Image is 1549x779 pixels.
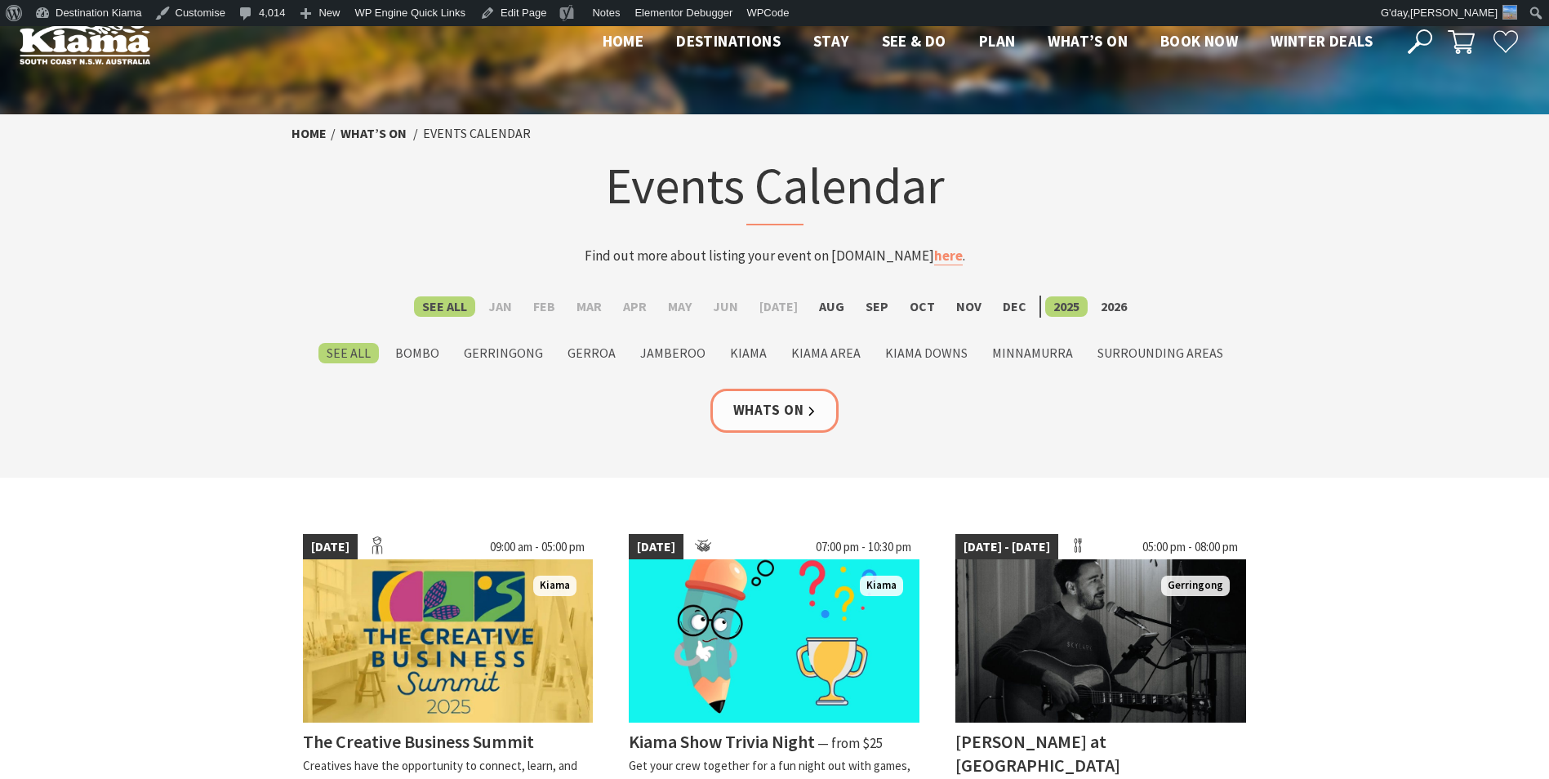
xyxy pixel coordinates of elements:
label: Sep [857,296,897,317]
span: 07:00 pm - 10:30 pm [808,534,919,560]
a: What’s On [341,125,407,142]
label: Kiama [722,343,775,363]
span: See & Do [882,31,946,51]
span: 09:00 am - 05:00 pm [482,534,593,560]
label: See All [318,343,379,363]
label: May [660,296,700,317]
span: What’s On [1048,31,1128,51]
span: [DATE] - [DATE] [955,534,1058,560]
label: Kiama Area [783,343,869,363]
a: Home [292,125,327,142]
span: Kiama [860,576,903,596]
label: Jan [480,296,520,317]
label: See All [414,296,475,317]
h4: Kiama Show Trivia Night [629,730,815,753]
label: Jun [705,296,746,317]
label: Mar [568,296,610,317]
label: Nov [948,296,990,317]
img: trivia night [629,559,919,723]
span: [DATE] [629,534,683,560]
li: Events Calendar [423,123,531,145]
h1: Events Calendar [455,153,1095,225]
img: Matt Dundas [955,559,1246,723]
label: Gerroa [559,343,624,363]
label: Minnamurra [984,343,1081,363]
label: Feb [525,296,563,317]
a: Whats On [710,389,839,432]
label: Dec [995,296,1035,317]
span: Kiama [533,576,576,596]
span: Stay [813,31,849,51]
span: [PERSON_NAME] [1410,7,1498,19]
img: Kiama Logo [20,20,150,65]
label: Gerringong [456,343,551,363]
span: Destinations [676,31,781,51]
span: [DATE] [303,534,358,560]
label: Oct [901,296,943,317]
nav: Main Menu [586,29,1389,56]
h4: [PERSON_NAME] at [GEOGRAPHIC_DATA] [955,730,1120,777]
img: 3-150x150.jpg [1502,5,1517,20]
span: Book now [1160,31,1238,51]
span: Plan [979,31,1016,51]
span: Home [603,31,644,51]
label: Aug [811,296,852,317]
span: Winter Deals [1271,31,1373,51]
label: Jamberoo [632,343,714,363]
label: 2025 [1045,296,1088,317]
label: [DATE] [751,296,806,317]
a: here [934,247,963,265]
label: Kiama Downs [877,343,976,363]
span: Gerringong [1161,576,1230,596]
label: Apr [615,296,655,317]
label: 2026 [1093,296,1135,317]
h4: The Creative Business Summit [303,730,534,753]
img: creative Business Summit [303,559,594,723]
span: 05:00 pm - 08:00 pm [1134,534,1246,560]
span: ⁠— from $25 [817,734,883,752]
p: Find out more about listing your event on [DOMAIN_NAME] . [455,245,1095,267]
label: Surrounding Areas [1089,343,1231,363]
label: Bombo [387,343,447,363]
